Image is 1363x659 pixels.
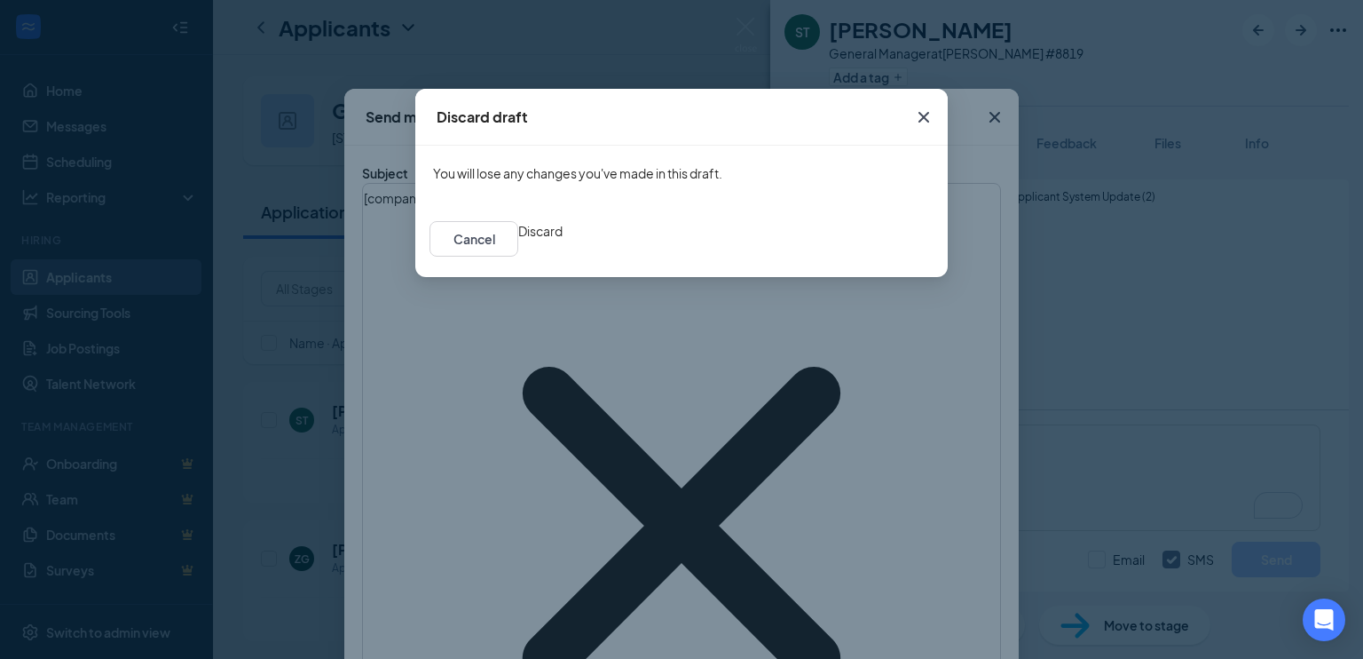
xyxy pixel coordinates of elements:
button: Discard [518,221,563,241]
button: Cancel [429,221,518,257]
div: Discard draft [437,107,528,127]
div: Open Intercom Messenger [1303,599,1345,641]
button: Close [900,89,948,146]
svg: Cross [913,107,934,128]
span: You will lose any changes you've made in this draft. [433,165,722,181]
